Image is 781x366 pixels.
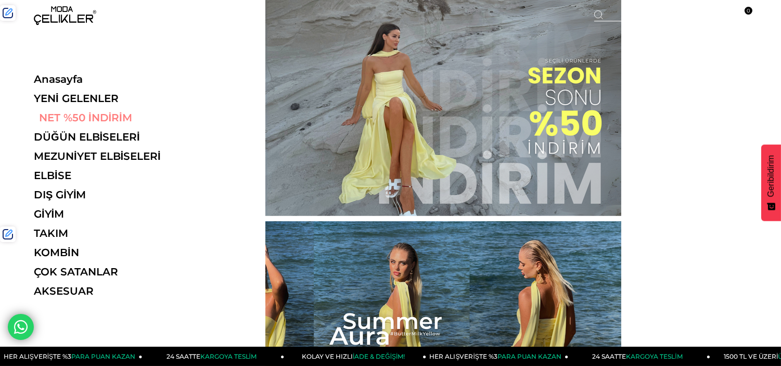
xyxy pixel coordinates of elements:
a: 24 SAATTEKARGOYA TESLİM [568,347,710,366]
a: AKSESUAR [34,285,177,297]
span: KARGOYA TESLİM [200,352,257,360]
span: 0 [745,7,752,15]
a: ELBİSE [34,169,177,182]
span: PARA PUAN KAZAN [71,352,135,360]
span: İADE & DEĞİŞİM! [353,352,405,360]
a: NET %50 İNDİRİM [34,111,177,124]
a: TAKIM [34,227,177,239]
a: YENİ GELENLER [34,92,177,105]
a: Anasayfa [34,73,177,85]
a: ÇOK SATANLAR [34,266,177,278]
span: Geribildirim [766,155,776,197]
span: PARA PUAN KAZAN [497,352,561,360]
a: HER ALIŞVERİŞTE %3PARA PUAN KAZAN [426,347,568,366]
button: Geribildirim - Show survey [761,145,781,221]
a: MEZUNİYET ELBİSELERİ [34,150,177,162]
a: KOLAY VE HIZLIİADE & DEĞİŞİM! [284,347,426,366]
a: DIŞ GİYİM [34,188,177,201]
a: 24 SAATTEKARGOYA TESLİM [142,347,284,366]
a: DÜĞÜN ELBİSELERİ [34,131,177,143]
img: logo [34,6,96,25]
span: KARGOYA TESLİM [626,352,682,360]
a: HER ALIŞVERİŞTE %3PARA PUAN KAZAN [1,347,143,366]
a: KOMBİN [34,246,177,259]
a: GİYİM [34,208,177,220]
a: 0 [739,12,747,20]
